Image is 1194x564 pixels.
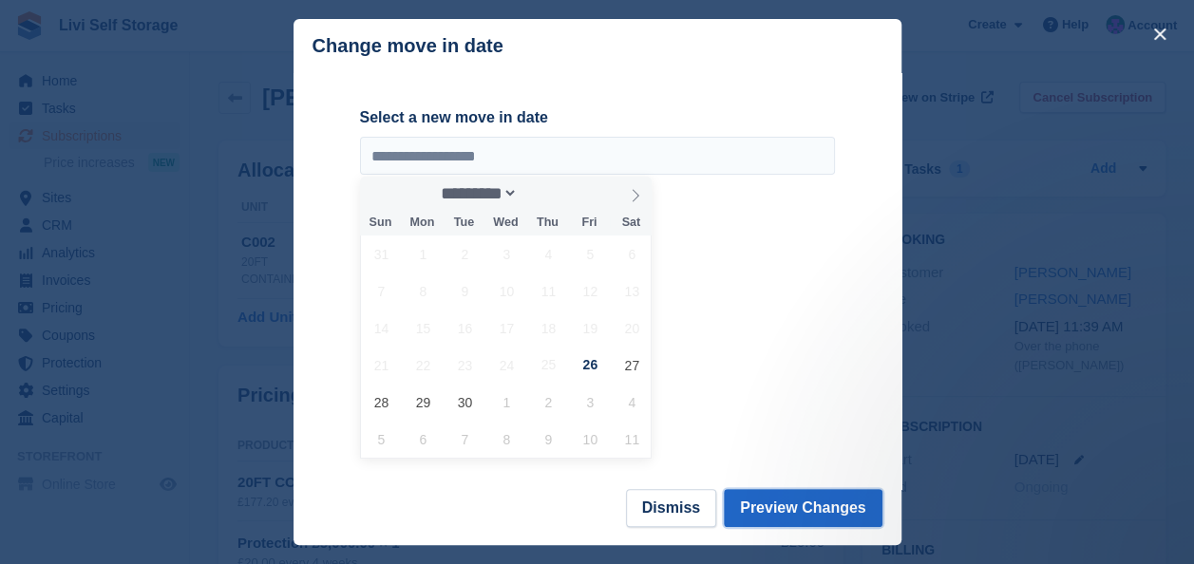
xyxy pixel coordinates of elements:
[614,347,651,384] span: September 27, 2025
[610,216,652,229] span: Sat
[405,421,442,458] span: October 6, 2025
[614,384,651,421] span: October 4, 2025
[488,347,525,384] span: September 24, 2025
[530,310,567,347] span: September 18, 2025
[614,235,651,273] span: September 6, 2025
[446,384,483,421] span: September 30, 2025
[405,235,442,273] span: September 1, 2025
[363,421,400,458] span: October 5, 2025
[530,421,567,458] span: October 9, 2025
[363,384,400,421] span: September 28, 2025
[434,183,518,203] select: Month
[488,384,525,421] span: October 1, 2025
[360,106,835,129] label: Select a new move in date
[572,421,609,458] span: October 10, 2025
[530,235,567,273] span: September 4, 2025
[401,216,443,229] span: Mon
[614,421,651,458] span: October 11, 2025
[405,310,442,347] span: September 15, 2025
[488,421,525,458] span: October 8, 2025
[530,347,567,384] span: September 25, 2025
[446,273,483,310] span: September 9, 2025
[446,347,483,384] span: September 23, 2025
[405,347,442,384] span: September 22, 2025
[614,310,651,347] span: September 20, 2025
[1145,19,1175,49] button: close
[313,35,503,57] p: Change move in date
[363,235,400,273] span: August 31, 2025
[572,273,609,310] span: September 12, 2025
[572,235,609,273] span: September 5, 2025
[526,216,568,229] span: Thu
[360,216,402,229] span: Sun
[614,273,651,310] span: September 13, 2025
[530,384,567,421] span: October 2, 2025
[446,421,483,458] span: October 7, 2025
[530,273,567,310] span: September 11, 2025
[363,273,400,310] span: September 7, 2025
[446,235,483,273] span: September 2, 2025
[626,489,716,527] button: Dismiss
[446,310,483,347] span: September 16, 2025
[572,384,609,421] span: October 3, 2025
[724,489,882,527] button: Preview Changes
[363,347,400,384] span: September 21, 2025
[568,216,610,229] span: Fri
[363,310,400,347] span: September 14, 2025
[488,273,525,310] span: September 10, 2025
[518,183,578,203] input: Year
[443,216,484,229] span: Tue
[572,310,609,347] span: September 19, 2025
[488,235,525,273] span: September 3, 2025
[484,216,526,229] span: Wed
[405,384,442,421] span: September 29, 2025
[405,273,442,310] span: September 8, 2025
[572,347,609,384] span: September 26, 2025
[488,310,525,347] span: September 17, 2025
